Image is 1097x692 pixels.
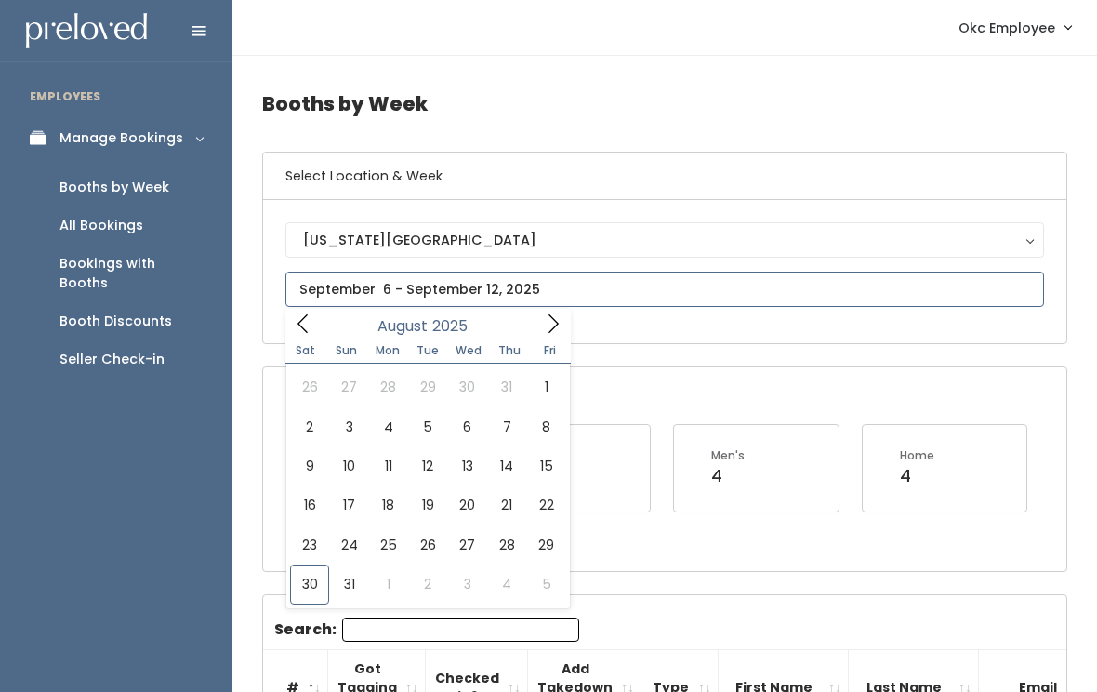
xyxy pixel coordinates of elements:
[369,565,408,604] span: September 1, 2025
[303,230,1026,250] div: [US_STATE][GEOGRAPHIC_DATA]
[329,486,368,525] span: August 17, 2025
[262,78,1067,129] h4: Booths by Week
[329,407,368,446] span: August 3, 2025
[526,446,565,486] span: August 15, 2025
[408,565,447,604] span: September 2, 2025
[342,618,579,642] input: Search:
[369,446,408,486] span: August 11, 2025
[711,464,745,488] div: 4
[274,618,579,642] label: Search:
[329,565,368,604] span: August 31, 2025
[369,526,408,565] span: August 25, 2025
[326,345,367,356] span: Sun
[487,486,526,525] span: August 21, 2025
[290,526,329,565] span: August 23, 2025
[285,272,1044,307] input: September 6 - September 12, 2025
[530,345,571,356] span: Fri
[448,345,489,356] span: Wed
[448,486,487,525] span: August 20, 2025
[487,367,526,406] span: July 31, 2025
[369,367,408,406] span: July 28, 2025
[59,178,169,197] div: Booths by Week
[367,345,408,356] span: Mon
[487,446,526,486] span: August 14, 2025
[59,350,165,369] div: Seller Check-in
[526,367,565,406] span: August 1, 2025
[329,446,368,486] span: August 10, 2025
[408,526,447,565] span: August 26, 2025
[408,367,447,406] span: July 29, 2025
[59,128,183,148] div: Manage Bookings
[407,345,448,356] span: Tue
[369,486,408,525] span: August 18, 2025
[26,13,147,49] img: preloved logo
[448,407,487,446] span: August 6, 2025
[711,447,745,464] div: Men's
[263,153,1066,200] h6: Select Location & Week
[408,446,447,486] span: August 12, 2025
[59,312,172,331] div: Booth Discounts
[487,565,526,604] span: September 4, 2025
[290,367,329,406] span: July 26, 2025
[408,407,447,446] span: August 5, 2025
[526,565,565,604] span: September 5, 2025
[408,486,447,525] span: August 19, 2025
[448,367,487,406] span: July 30, 2025
[285,345,326,356] span: Sat
[448,565,487,604] span: September 3, 2025
[369,407,408,446] span: August 4, 2025
[940,7,1090,47] a: Okc Employee
[290,407,329,446] span: August 2, 2025
[487,526,526,565] span: August 28, 2025
[526,486,565,525] span: August 22, 2025
[285,222,1044,258] button: [US_STATE][GEOGRAPHIC_DATA]
[329,526,368,565] span: August 24, 2025
[59,254,203,293] div: Bookings with Booths
[448,446,487,486] span: August 13, 2025
[290,486,329,525] span: August 16, 2025
[428,314,483,338] input: Year
[526,407,565,446] span: August 8, 2025
[329,367,368,406] span: July 27, 2025
[290,446,329,486] span: August 9, 2025
[900,464,934,488] div: 4
[290,565,329,604] span: August 30, 2025
[489,345,530,356] span: Thu
[59,216,143,235] div: All Bookings
[958,18,1055,38] span: Okc Employee
[448,526,487,565] span: August 27, 2025
[377,319,428,334] span: August
[526,526,565,565] span: August 29, 2025
[900,447,934,464] div: Home
[487,407,526,446] span: August 7, 2025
